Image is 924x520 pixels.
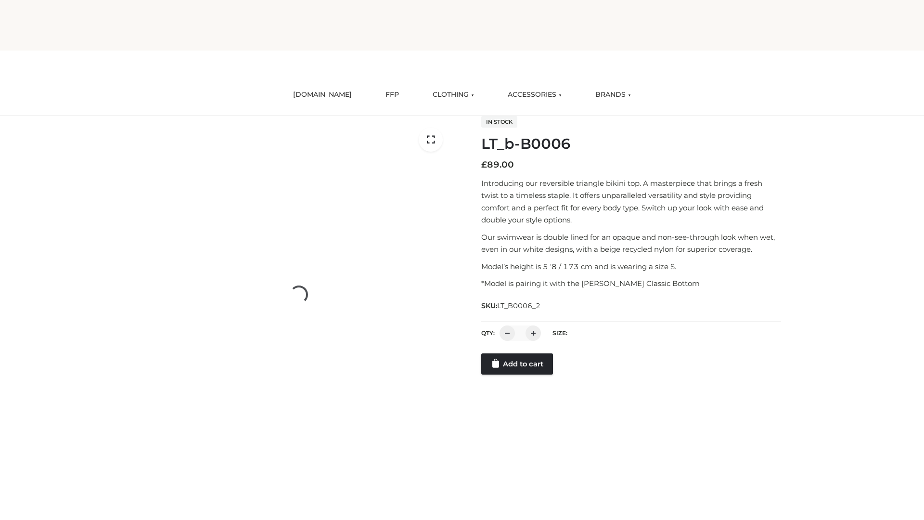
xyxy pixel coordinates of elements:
a: CLOTHING [425,84,481,105]
a: Add to cart [481,353,553,375]
a: [DOMAIN_NAME] [286,84,359,105]
a: ACCESSORIES [500,84,569,105]
label: Size: [552,329,567,337]
span: In stock [481,116,517,128]
span: SKU: [481,300,541,312]
p: Introducing our reversible triangle bikini top. A masterpiece that brings a fresh twist to a time... [481,177,781,226]
p: *Model is pairing it with the [PERSON_NAME] Classic Bottom [481,277,781,290]
span: £ [481,159,487,170]
a: BRANDS [588,84,638,105]
p: Model’s height is 5 ‘8 / 173 cm and is wearing a size S. [481,260,781,273]
span: LT_B0006_2 [497,301,540,310]
h1: LT_b-B0006 [481,135,781,153]
a: FFP [378,84,406,105]
bdi: 89.00 [481,159,514,170]
label: QTY: [481,329,495,337]
p: Our swimwear is double lined for an opaque and non-see-through look when wet, even in our white d... [481,231,781,256]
